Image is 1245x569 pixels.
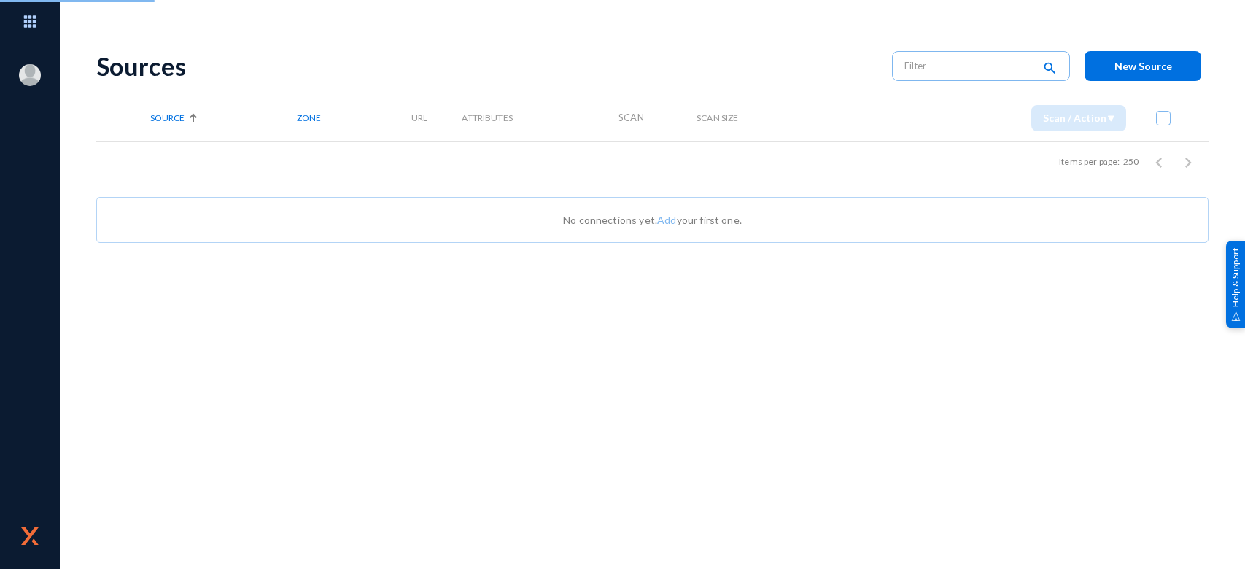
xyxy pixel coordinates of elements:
span: URL [411,112,427,123]
img: app launcher [8,6,52,37]
span: Source [150,112,185,123]
div: Source [150,112,297,123]
span: No connections yet. your first one. [563,214,742,226]
span: Attributes [462,112,513,123]
button: New Source [1085,51,1201,81]
div: 250 [1123,155,1139,169]
mat-icon: search [1041,59,1058,79]
div: Zone [297,112,411,123]
img: help_support.svg [1231,311,1241,321]
img: blank-profile-picture.png [19,64,41,86]
span: New Source [1114,60,1172,72]
div: Items per page: [1059,155,1120,169]
span: Scan Size [697,112,738,123]
button: Next page [1174,147,1203,177]
div: Sources [96,51,877,81]
input: Filter [904,55,1033,77]
div: Help & Support [1226,241,1245,328]
button: Previous page [1144,147,1174,177]
a: Add [657,214,676,226]
span: Scan [618,112,644,123]
span: Zone [297,112,321,123]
